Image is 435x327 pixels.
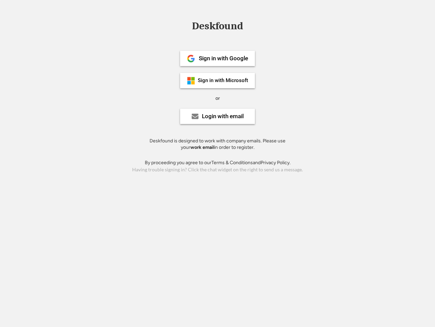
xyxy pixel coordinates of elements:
div: or [215,95,220,102]
div: Deskfound [189,21,246,31]
div: Sign in with Microsoft [198,78,248,83]
div: Login with email [202,113,244,119]
img: 1024px-Google__G__Logo.svg.png [187,54,195,63]
div: By proceeding you agree to our and [145,159,291,166]
a: Terms & Conditions [211,160,253,166]
img: ms-symbollockup_mssymbol_19.png [187,77,195,85]
div: Deskfound is designed to work with company emails. Please use your in order to register. [141,138,294,151]
a: Privacy Policy. [261,160,291,166]
div: Sign in with Google [199,56,248,61]
strong: work email [190,144,214,150]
